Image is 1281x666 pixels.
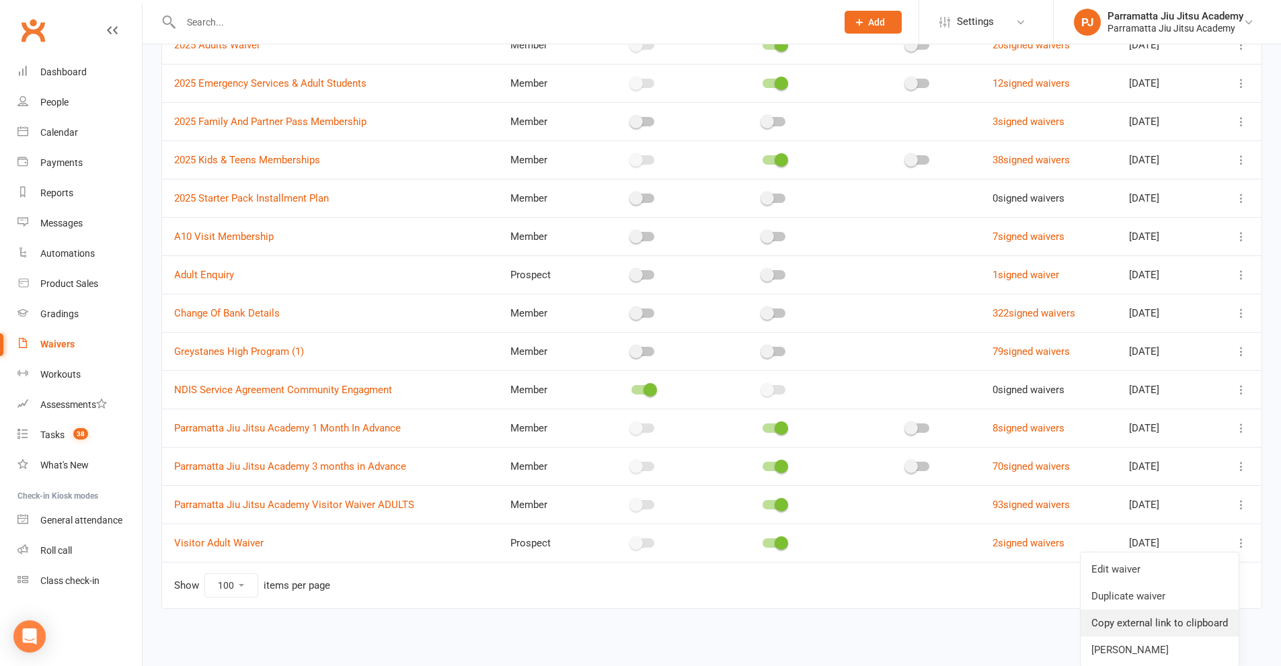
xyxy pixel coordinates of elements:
div: Dashboard [40,67,87,77]
a: 20signed waivers [993,39,1070,51]
td: [DATE] [1117,294,1210,332]
span: Add [868,17,885,28]
td: Member [498,294,593,332]
a: 2025 Starter Pack Installment Plan [174,192,329,204]
div: Messages [40,218,83,228]
a: 322signed waivers [993,307,1075,319]
div: Parramatta Jiu Jitsu Academy [1108,10,1243,22]
div: Parramatta Jiu Jitsu Academy [1108,22,1243,34]
div: Open Intercom Messenger [13,620,46,653]
td: [DATE] [1117,26,1210,64]
div: Tasks [40,429,65,440]
a: Automations [17,239,142,269]
td: Member [498,102,593,140]
a: 38signed waivers [993,154,1070,166]
input: Search... [177,13,827,32]
a: Duplicate waiver [1081,583,1239,610]
button: Add [845,11,902,34]
a: Adult Enquiry [174,269,234,281]
a: 3signed waivers [993,116,1064,128]
a: Workouts [17,360,142,390]
a: 1signed waiver [993,269,1059,281]
td: [DATE] [1117,485,1210,524]
div: Waivers [40,339,75,349]
a: Clubworx [16,13,50,47]
td: [DATE] [1117,217,1210,255]
td: [DATE] [1117,370,1210,409]
td: [DATE] [1117,64,1210,102]
a: General attendance kiosk mode [17,505,142,536]
div: Product Sales [40,278,98,289]
div: PJ [1074,9,1101,36]
a: Dashboard [17,57,142,87]
td: [DATE] [1117,447,1210,485]
a: 12signed waivers [993,77,1070,89]
a: Assessments [17,390,142,420]
a: 2025 Family And Partner Pass Membership [174,116,366,128]
a: Messages [17,208,142,239]
span: 38 [73,428,88,440]
a: Waivers [17,329,142,360]
td: Member [498,370,593,409]
a: 7signed waivers [993,231,1064,243]
span: 0 signed waivers [993,192,1064,204]
td: Member [498,64,593,102]
a: 2025 Kids & Teens Memberships [174,154,320,166]
a: People [17,87,142,118]
div: Roll call [40,545,72,556]
td: [DATE] [1117,255,1210,294]
div: Calendar [40,127,78,138]
a: What's New [17,450,142,481]
td: [DATE] [1117,102,1210,140]
a: 2025 Adults Waiver [174,39,260,51]
a: Parramatta Jiu Jitsu Academy 1 Month In Advance [174,422,401,434]
a: Roll call [17,536,142,566]
a: Gradings [17,299,142,329]
div: People [40,97,69,108]
a: 79signed waivers [993,345,1070,358]
td: Member [498,217,593,255]
a: Greystanes High Program (1) [174,345,304,358]
td: Prospect [498,255,593,294]
td: Member [498,140,593,179]
div: Payments [40,157,83,168]
a: Class kiosk mode [17,566,142,596]
div: Automations [40,248,95,259]
td: [DATE] [1117,409,1210,447]
a: Edit waiver [1081,556,1239,583]
div: General attendance [40,515,122,526]
a: [PERSON_NAME] [1081,636,1239,663]
div: What's New [40,460,89,470]
a: Tasks 38 [17,420,142,450]
td: Member [498,409,593,447]
a: 93signed waivers [993,499,1070,511]
td: [DATE] [1117,332,1210,370]
div: Workouts [40,369,81,380]
a: Copy external link to clipboard [1081,610,1239,636]
td: Member [498,26,593,64]
a: 70signed waivers [993,460,1070,472]
div: Reports [40,188,73,198]
td: [DATE] [1117,179,1210,217]
div: Gradings [40,308,79,319]
td: Member [498,332,593,370]
a: Calendar [17,118,142,148]
div: items per page [264,580,330,591]
a: 2signed waivers [993,537,1064,549]
a: Parramatta Jiu Jitsu Academy 3 months in Advance [174,460,406,472]
a: Parramatta Jiu Jitsu Academy Visitor Waiver ADULTS [174,499,414,511]
a: A10 Visit Membership [174,231,274,243]
a: Product Sales [17,269,142,299]
a: Payments [17,148,142,178]
span: 0 signed waivers [993,384,1064,396]
a: Change Of Bank Details [174,307,280,319]
td: Member [498,447,593,485]
td: Prospect [498,524,593,562]
td: [DATE] [1117,524,1210,562]
a: NDIS Service Agreement Community Engagment [174,384,392,396]
td: Member [498,485,593,524]
td: [DATE] [1117,140,1210,179]
a: 2025 Emergency Services & Adult Students [174,77,366,89]
a: Visitor Adult Waiver [174,537,264,549]
div: Show [174,573,330,597]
